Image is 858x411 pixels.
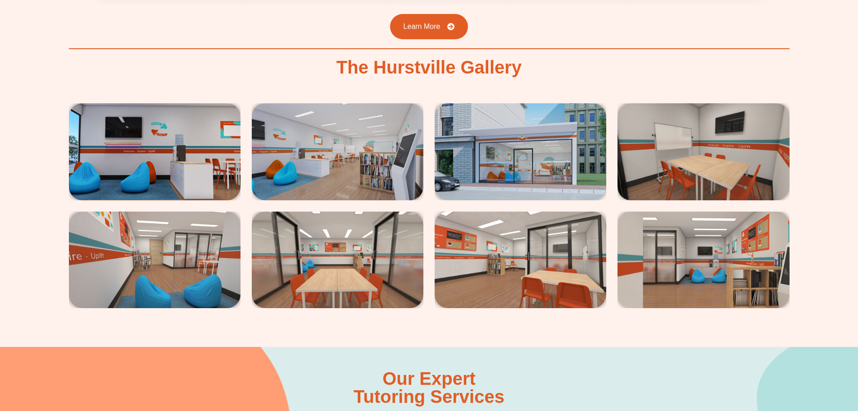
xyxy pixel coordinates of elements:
[390,14,468,39] a: Learn More
[708,309,858,411] iframe: Chat Widget
[336,58,522,76] h2: The Hurstville Gallery
[404,23,440,30] span: Learn More
[354,369,504,406] h2: Our Expert Tutoring Services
